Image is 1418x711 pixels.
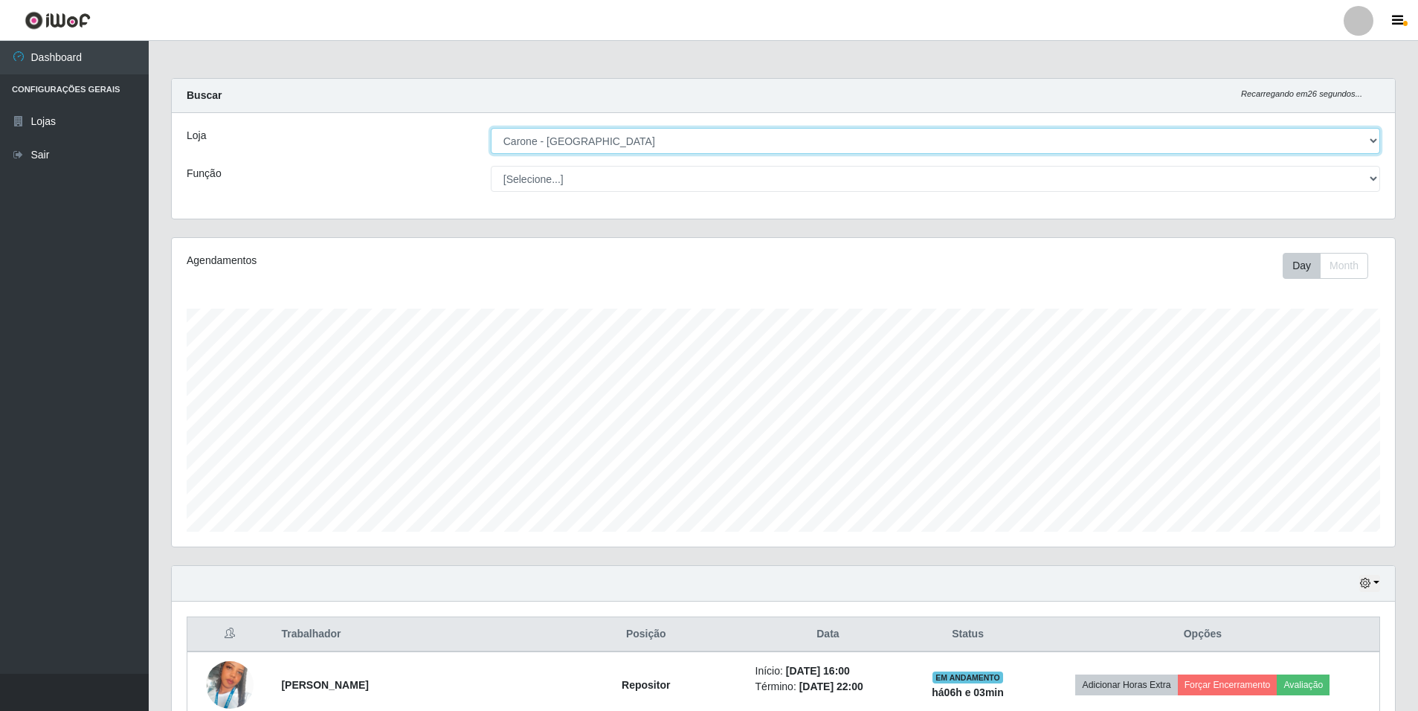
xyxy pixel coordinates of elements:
th: Status [909,617,1026,652]
strong: [PERSON_NAME] [281,679,368,691]
strong: Buscar [187,89,222,101]
time: [DATE] 16:00 [786,665,850,677]
button: Avaliação [1277,675,1330,695]
time: [DATE] 22:00 [799,681,863,692]
li: Início: [755,663,901,679]
span: EM ANDAMENTO [932,672,1003,683]
div: First group [1283,253,1368,279]
strong: há 06 h e 03 min [932,686,1004,698]
button: Forçar Encerramento [1178,675,1277,695]
div: Toolbar with button groups [1283,253,1380,279]
strong: Repositor [622,679,670,691]
div: Agendamentos [187,253,671,268]
i: Recarregando em 26 segundos... [1241,89,1362,98]
th: Data [747,617,910,652]
th: Trabalhador [272,617,546,652]
img: CoreUI Logo [25,11,91,30]
th: Opções [1026,617,1380,652]
label: Loja [187,128,206,144]
button: Adicionar Horas Extra [1075,675,1177,695]
label: Função [187,166,222,181]
th: Posição [546,617,747,652]
li: Término: [755,679,901,695]
button: Month [1320,253,1368,279]
button: Day [1283,253,1321,279]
